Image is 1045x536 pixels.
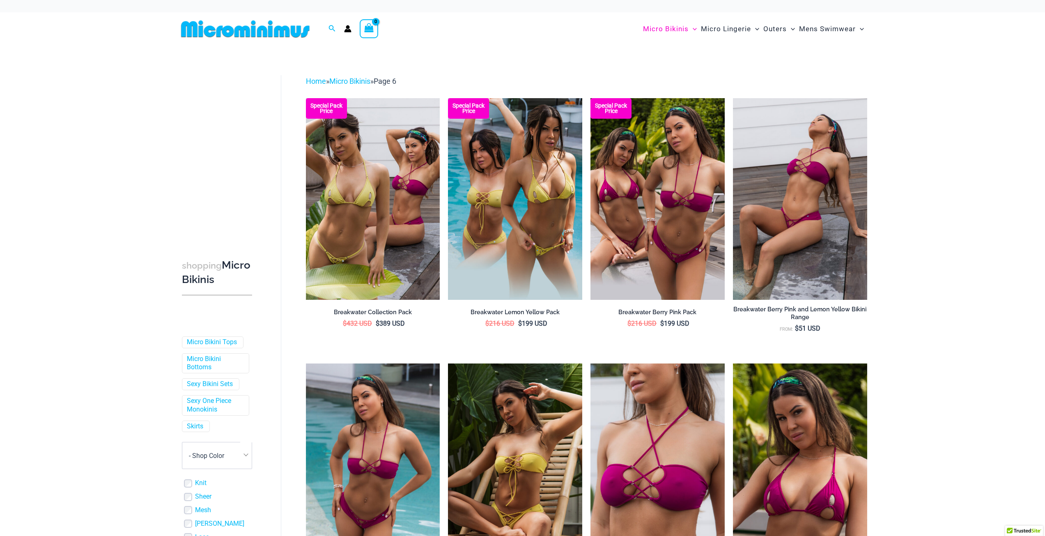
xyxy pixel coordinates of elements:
[590,98,725,299] img: Breakwater Berry Pink Bikini Pack
[797,16,866,41] a: Mens SwimwearMenu ToggleMenu Toggle
[733,98,867,299] img: Breakwater Berry Pink 341 halter 4956 Short 10
[182,69,256,233] iframe: TrustedSite Certified
[590,98,725,299] a: Breakwater Berry Pink Bikini Pack Breakwater Berry Pink Bikini Pack 2Breakwater Berry Pink Bikini...
[360,19,379,38] a: View Shopping Cart, empty
[660,320,689,327] bdi: 199 USD
[306,308,440,316] h2: Breakwater Collection Pack
[189,452,224,460] span: - Shop Color
[627,320,657,327] bdi: 216 USD
[485,320,489,327] span: $
[787,18,795,39] span: Menu Toggle
[187,380,233,389] a: Sexy Bikini Sets
[733,306,867,321] h2: Breakwater Berry Pink and Lemon Yellow Bikini Range
[856,18,864,39] span: Menu Toggle
[195,520,244,528] a: [PERSON_NAME]
[178,20,313,38] img: MM SHOP LOGO FLAT
[306,98,440,299] a: Breakwater Berry Pink and Lemon Yellow Bikini Pack Breakwater Berry Pink and Lemon Yellow Bikini ...
[448,308,582,316] h2: Breakwater Lemon Yellow Pack
[306,77,396,85] span: » »
[799,18,856,39] span: Mens Swimwear
[195,492,211,501] a: Sheer
[699,16,761,41] a: Micro LingerieMenu ToggleMenu Toggle
[763,18,787,39] span: Outers
[329,77,370,85] a: Micro Bikinis
[590,308,725,316] h2: Breakwater Berry Pink Pack
[795,324,799,332] span: $
[328,24,336,34] a: Search icon link
[701,18,751,39] span: Micro Lingerie
[590,103,632,114] b: Special Pack Price
[751,18,759,39] span: Menu Toggle
[780,327,793,332] span: From:
[590,308,725,319] a: Breakwater Berry Pink Pack
[187,338,237,347] a: Micro Bikini Tops
[643,18,689,39] span: Micro Bikinis
[374,77,396,85] span: Page 6
[448,98,582,299] img: Breakwater Lemon Yellow Bikini Pack
[448,98,582,299] a: Breakwater Lemon Yellow Bikini Pack Breakwater Lemon Yellow Bikini Pack 2Breakwater Lemon Yellow ...
[343,320,347,327] span: $
[343,320,372,327] bdi: 432 USD
[182,258,252,287] h3: Micro Bikinis
[344,25,351,32] a: Account icon link
[187,397,243,414] a: Sexy One Piece Monokinis
[761,16,797,41] a: OutersMenu ToggleMenu Toggle
[448,103,489,114] b: Special Pack Price
[733,98,867,299] a: Breakwater Berry Pink 341 halter 4956 Short 10Breakwater Lemon Yellow 341 halter 4956 Short 03Bre...
[182,442,252,469] span: - Shop Color
[733,306,867,324] a: Breakwater Berry Pink and Lemon Yellow Bikini Range
[182,442,252,469] span: - Shop Color
[187,355,243,372] a: Micro Bikini Bottoms
[187,422,203,431] a: Skirts
[448,308,582,319] a: Breakwater Lemon Yellow Pack
[376,320,405,327] bdi: 389 USD
[376,320,379,327] span: $
[306,308,440,319] a: Breakwater Collection Pack
[182,260,222,271] span: shopping
[640,15,868,43] nav: Site Navigation
[627,320,631,327] span: $
[660,320,664,327] span: $
[195,479,207,488] a: Knit
[306,103,347,114] b: Special Pack Price
[195,506,211,515] a: Mesh
[689,18,697,39] span: Menu Toggle
[485,320,514,327] bdi: 216 USD
[306,98,440,299] img: Breakwater Berry Pink and Lemon Yellow Bikini Pack
[641,16,699,41] a: Micro BikinisMenu ToggleMenu Toggle
[306,77,326,85] a: Home
[795,324,820,332] bdi: 51 USD
[518,320,547,327] bdi: 199 USD
[518,320,522,327] span: $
